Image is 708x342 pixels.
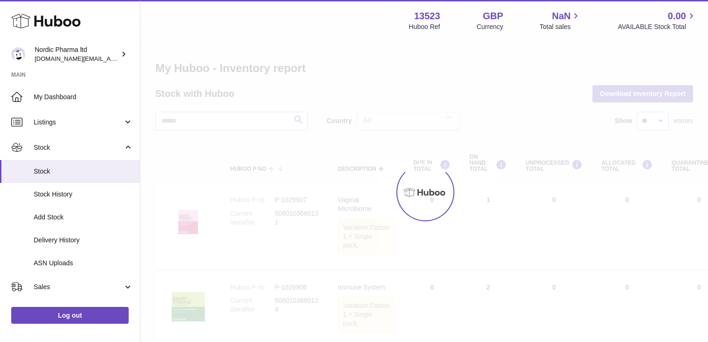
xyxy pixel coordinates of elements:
span: Stock History [34,190,133,199]
div: Huboo Ref [409,22,440,31]
span: Stock [34,143,123,152]
span: 0.00 [668,10,686,22]
div: Currency [477,22,504,31]
div: Nordic Pharma ltd [35,45,119,63]
a: Log out [11,307,129,324]
strong: GBP [483,10,503,22]
span: My Dashboard [34,93,133,102]
span: NaN [552,10,570,22]
span: AVAILABLE Stock Total [618,22,697,31]
span: Stock [34,167,133,176]
span: Listings [34,118,123,127]
a: 0.00 AVAILABLE Stock Total [618,10,697,31]
span: Sales [34,283,123,291]
span: Total sales [540,22,581,31]
span: [DOMAIN_NAME][EMAIL_ADDRESS][DOMAIN_NAME] [35,55,186,62]
span: Add Stock [34,213,133,222]
span: ASN Uploads [34,259,133,268]
strong: 13523 [414,10,440,22]
img: accounts.uk@nordicpharma.com [11,47,25,61]
span: Delivery History [34,236,133,245]
a: NaN Total sales [540,10,581,31]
